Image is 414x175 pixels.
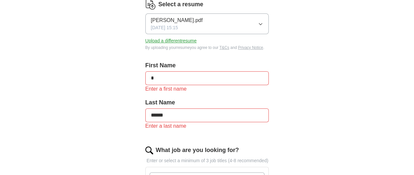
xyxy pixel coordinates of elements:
[151,24,178,31] span: [DATE] 15:15
[156,146,239,155] label: What job are you looking for?
[219,45,229,50] a: T&Cs
[238,45,263,50] a: Privacy Notice
[145,45,269,51] div: By uploading your resume you agree to our and .
[151,16,203,24] span: [PERSON_NAME].pdf
[145,157,269,164] p: Enter or select a minimum of 3 job titles (4-8 recommended)
[145,122,269,130] div: Enter a last name
[145,98,269,107] label: Last Name
[145,13,269,34] button: [PERSON_NAME].pdf[DATE] 15:15
[145,146,153,154] img: search.png
[145,61,269,70] label: First Name
[145,37,197,44] button: Upload a differentresume
[145,85,269,93] div: Enter a first name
